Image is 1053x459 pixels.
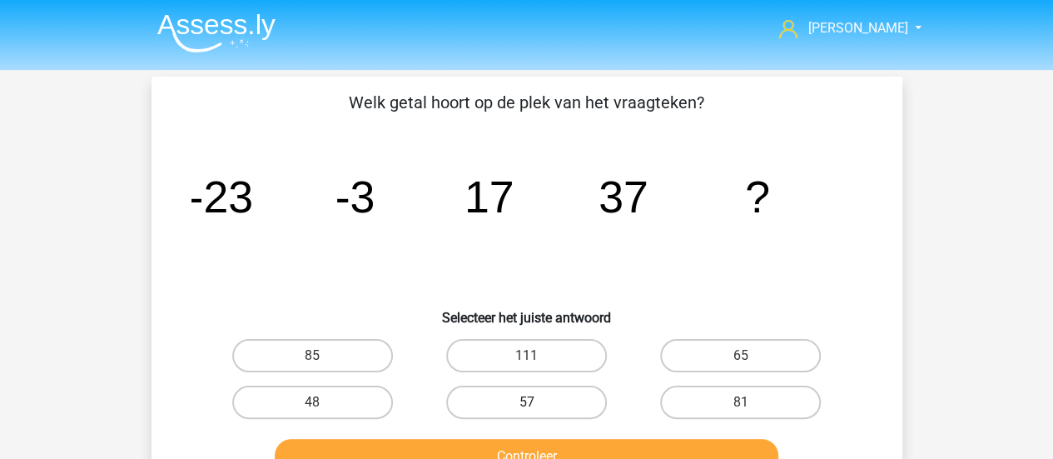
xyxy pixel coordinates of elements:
label: 48 [232,386,393,419]
label: 57 [446,386,607,419]
tspan: 17 [464,172,514,222]
tspan: -3 [335,172,375,222]
tspan: -23 [188,172,253,222]
label: 65 [660,339,821,372]
label: 81 [660,386,821,419]
h6: Selecteer het juiste antwoord [178,297,876,326]
label: 85 [232,339,393,372]
label: 111 [446,339,607,372]
span: [PERSON_NAME] [807,20,907,36]
tspan: 37 [598,172,648,222]
tspan: ? [745,172,770,222]
img: Assessly [157,13,276,52]
p: Welk getal hoort op de plek van het vraagteken? [178,90,876,115]
a: [PERSON_NAME] [772,18,909,38]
